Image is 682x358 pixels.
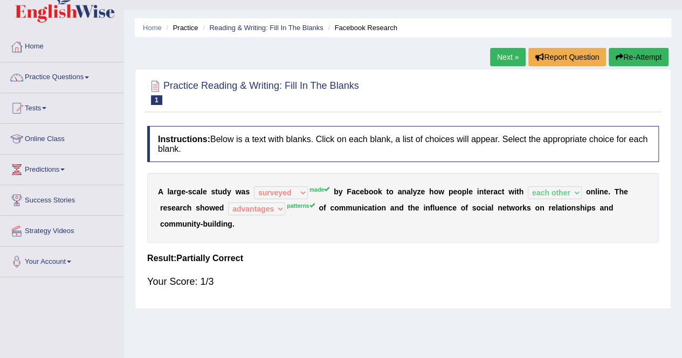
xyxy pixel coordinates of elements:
b: c [498,187,502,196]
b: o [535,203,540,212]
b: a [487,203,492,212]
b: n [357,203,362,212]
sup: made [309,186,329,193]
b: e [360,187,364,196]
b: o [586,187,591,196]
b: e [215,203,219,212]
b: s [211,187,215,196]
b: y [196,220,201,228]
b: n [187,220,192,228]
b: i [477,187,479,196]
b: a [196,187,201,196]
b: l [201,187,203,196]
b: u [218,187,223,196]
b: o [476,203,481,212]
b: l [432,203,435,212]
b: c [364,203,368,212]
b: c [481,203,485,212]
b: m [346,203,352,212]
b: l [411,187,413,196]
b: e [552,203,556,212]
b: b [364,187,369,196]
b: c [192,187,196,196]
b: o [204,203,209,212]
b: a [390,203,395,212]
a: Home [1,32,123,59]
b: d [219,203,224,212]
b: a [352,187,356,196]
b: o [515,203,520,212]
h2: Practice Reading & Writing: Fill In The Blanks [147,78,359,105]
b: l [167,187,169,196]
b: - [185,187,188,196]
b: n [425,203,430,212]
b: s [472,203,477,212]
b: i [212,220,214,228]
b: n [223,220,228,228]
b: o [369,187,374,196]
b: n [498,203,502,212]
div: Your Score: 1/3 [147,269,659,294]
b: a [493,187,498,196]
b: t [484,187,486,196]
b: w [438,187,444,196]
b: Instructions: [158,135,210,144]
b: n [571,203,576,212]
b: h [619,187,624,196]
a: Next » [490,48,526,66]
b: n [604,203,609,212]
b: w [509,203,515,212]
b: p [587,203,591,212]
b: e [624,187,628,196]
b: w [209,203,215,212]
b: n [394,203,399,212]
b: e [171,203,176,212]
a: Reading & Writing: Fill In The Blanks [209,24,323,32]
b: e [469,187,473,196]
b: . [608,187,610,196]
b: i [423,203,425,212]
b: o [377,203,382,212]
b: t [386,187,389,196]
b: . [232,220,235,228]
b: s [188,187,192,196]
b: u [353,203,357,212]
b: u [208,220,212,228]
b: h [519,187,523,196]
b: r [520,203,522,212]
b: e [163,203,167,212]
a: Tests [1,93,123,120]
b: m [339,203,346,212]
b: a [407,187,411,196]
b: f [323,203,326,212]
b: i [564,203,567,212]
b: t [506,203,509,212]
b: o [460,203,465,212]
b: m [176,220,182,228]
b: k [522,203,527,212]
b: t [562,203,564,212]
b: d [399,203,404,212]
a: Practice Questions [1,62,123,89]
b: t [215,187,218,196]
b: n [381,203,386,212]
a: Strategy Videos [1,216,123,243]
b: r [491,187,493,196]
b: d [609,203,614,212]
b: e [486,187,491,196]
b: i [514,187,516,196]
b: a [600,203,604,212]
li: Facebook Research [325,23,397,33]
b: d [216,220,221,228]
b: e [203,187,207,196]
h4: Result: [147,254,659,263]
a: Home [143,24,162,32]
b: h [410,203,415,212]
b: e [181,187,185,196]
b: n [444,203,449,212]
b: b [203,220,208,228]
b: p [462,187,467,196]
b: l [595,187,597,196]
b: t [516,187,519,196]
b: g [228,220,232,228]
